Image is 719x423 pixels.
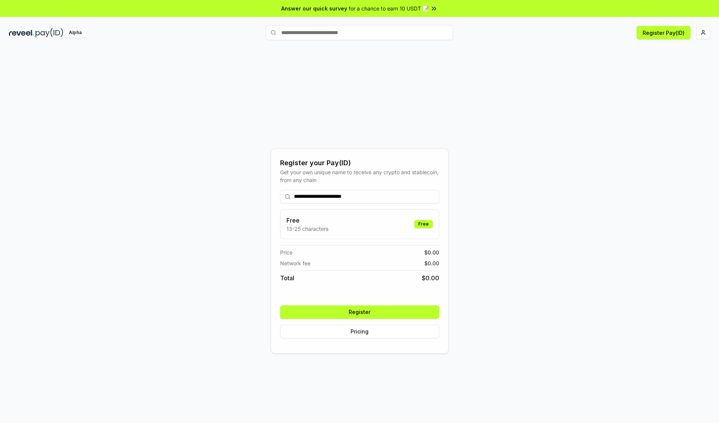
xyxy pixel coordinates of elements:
[280,325,439,338] button: Pricing
[281,4,347,12] span: Answer our quick survey
[286,216,328,225] h3: Free
[280,274,294,282] span: Total
[280,305,439,319] button: Register
[422,274,439,282] span: $ 0.00
[414,220,433,228] div: Free
[286,225,328,233] p: 13-25 characters
[349,4,429,12] span: for a chance to earn 10 USDT 📝
[280,158,439,168] div: Register your Pay(ID)
[424,248,439,256] span: $ 0.00
[280,248,292,256] span: Price
[280,259,310,267] span: Network fee
[637,26,691,39] button: Register Pay(ID)
[36,28,63,37] img: pay_id
[65,28,86,37] div: Alpha
[9,28,34,37] img: reveel_dark
[424,259,439,267] span: $ 0.00
[280,168,439,184] div: Get your own unique name to receive any crypto and stablecoin, from any chain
